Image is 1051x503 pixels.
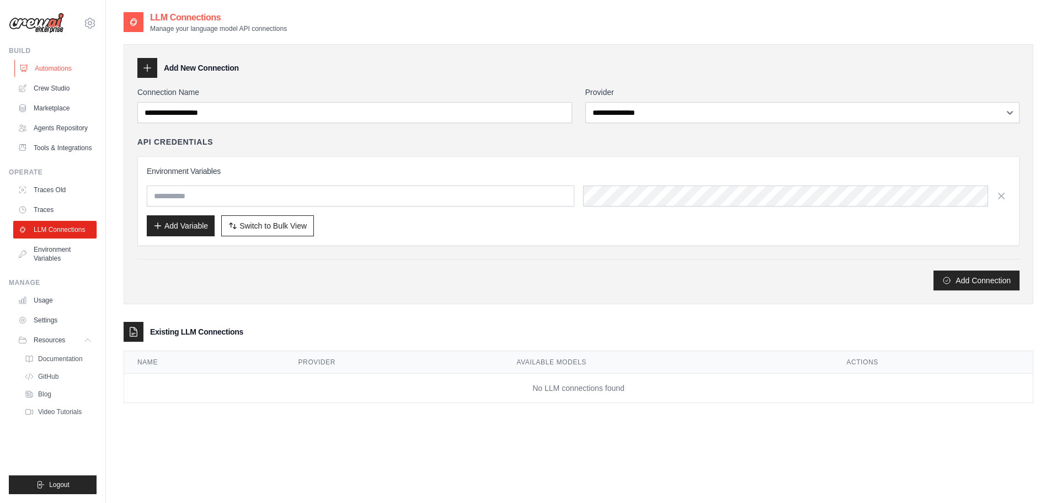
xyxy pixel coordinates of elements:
a: Marketplace [13,99,97,117]
span: Logout [49,480,70,489]
a: Usage [13,292,97,309]
p: Manage your language model API connections [150,24,287,33]
span: Blog [38,390,51,399]
a: Video Tutorials [20,404,97,420]
button: Add Connection [933,271,1020,290]
h3: Environment Variables [147,166,1010,177]
span: Resources [34,336,65,345]
h2: LLM Connections [150,11,287,24]
h3: Add New Connection [164,62,239,73]
span: Documentation [38,354,83,363]
label: Provider [585,87,1020,98]
button: Resources [13,331,97,349]
h4: API Credentials [137,136,213,147]
a: Environment Variables [13,241,97,267]
a: Tools & Integrations [13,139,97,157]
a: Traces [13,201,97,219]
td: No LLM connections found [124,374,1033,403]
th: Available Models [503,351,833,374]
a: Documentation [20,351,97,367]
a: LLM Connections [13,221,97,239]
span: GitHub [38,372,58,381]
span: Switch to Bulk View [239,220,307,231]
a: Settings [13,311,97,329]
a: Traces Old [13,181,97,199]
th: Actions [833,351,1033,374]
button: Add Variable [147,215,215,236]
div: Build [9,46,97,55]
button: Logout [9,475,97,494]
th: Name [124,351,285,374]
a: Automations [14,60,98,77]
span: Video Tutorials [38,407,82,416]
button: Switch to Bulk View [221,215,314,236]
a: Blog [20,386,97,402]
h3: Existing LLM Connections [150,326,243,337]
label: Connection Name [137,87,572,98]
a: GitHub [20,369,97,384]
th: Provider [285,351,504,374]
div: Manage [9,278,97,287]
div: Operate [9,168,97,177]
a: Agents Repository [13,119,97,137]
a: Crew Studio [13,80,97,97]
img: Logo [9,13,64,34]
